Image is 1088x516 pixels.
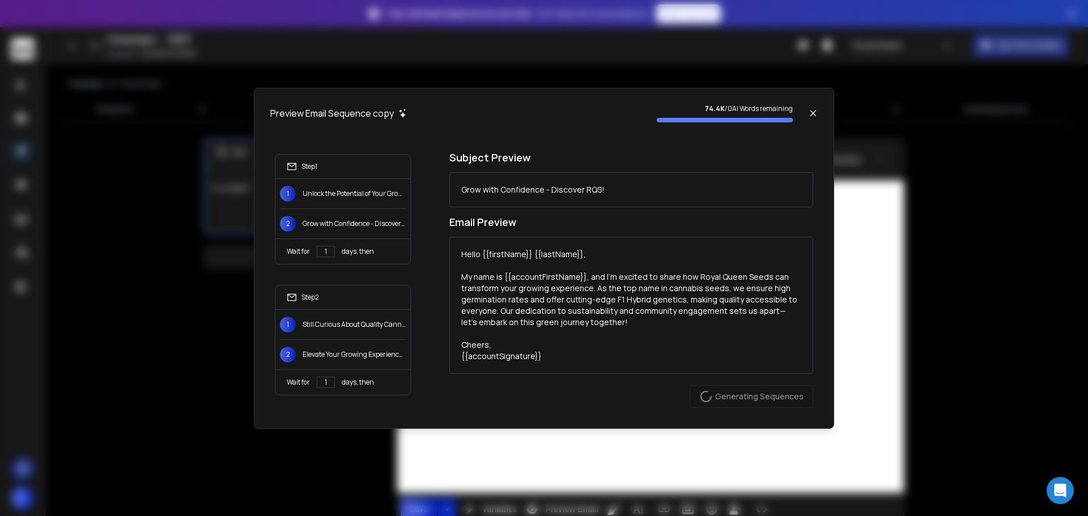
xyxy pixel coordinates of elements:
span: 2 [280,347,296,363]
span: 1 [280,317,296,332]
p: Unlock the Potential of Your Grow with RQS! [303,189,406,198]
div: Grow with Confidence - Discover RQS! [461,184,605,195]
p: days, then [342,378,374,387]
h1: Preview Email Sequence copy [270,106,394,120]
h1: Subject Preview [449,150,813,165]
span: 1 [280,186,296,202]
p: Grow with Confidence - Discover RQS! [303,219,406,228]
div: Hello {{firstName}} {{lastName}}, My name is {{accountFirstName}}, and I'm excited to share how R... [461,249,801,362]
div: 1 [317,246,335,257]
p: Elevate Your Growing Experience with RQS [303,350,406,359]
p: / 0 AI Words remaining [657,104,793,113]
p: Wait for [287,378,310,387]
h1: Email Preview [449,214,813,230]
p: Wait for [287,247,310,256]
div: Open Intercom Messenger [1047,477,1074,504]
div: Step 1 [287,161,317,172]
span: 2 [280,216,296,232]
div: Step 2 [287,292,319,302]
p: days, then [342,247,374,256]
strong: 74.4K [705,104,725,113]
p: Still Curious About Quality Cannabis Seeds? [303,320,406,329]
div: 1 [317,377,335,388]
